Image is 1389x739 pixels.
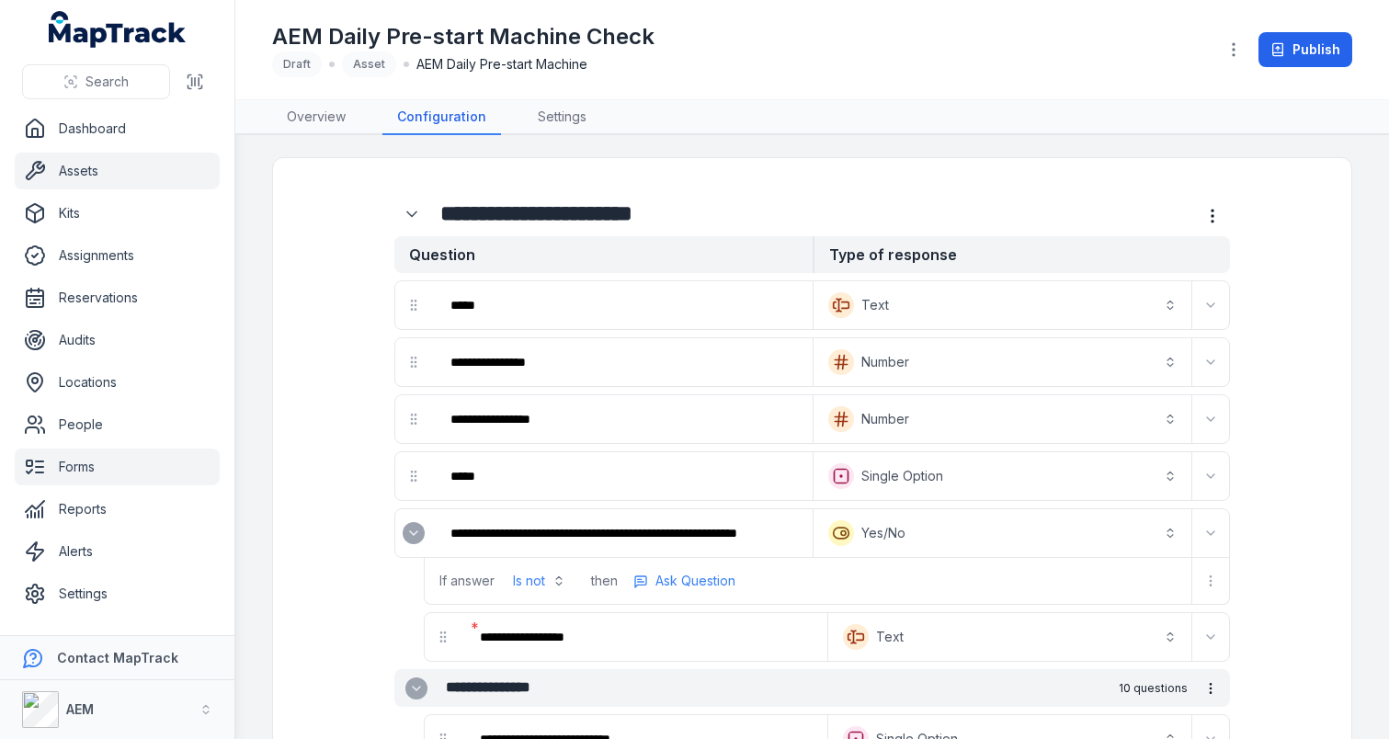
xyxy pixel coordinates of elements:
[1196,566,1225,596] button: more-detail
[439,572,495,590] span: If answer
[272,51,322,77] div: Draft
[403,522,425,544] button: Expand
[436,342,809,382] div: :rvi:-form-item-label
[382,100,501,135] a: Configuration
[394,236,813,273] strong: Question
[436,630,450,644] svg: drag
[416,55,587,74] span: AEM Daily Pre-start Machine
[1195,673,1226,704] button: more-detail
[502,564,576,597] button: Is not
[406,412,421,426] svg: drag
[436,285,809,325] div: :rvc:-form-item-label
[395,287,432,324] div: drag
[395,458,432,495] div: drag
[425,619,461,655] div: drag
[66,701,94,717] strong: AEM
[395,344,432,381] div: drag
[817,285,1189,325] button: Text
[1196,404,1225,434] button: Expand
[15,195,220,232] a: Kits
[15,153,220,189] a: Assets
[817,456,1189,496] button: Single Option
[813,236,1231,273] strong: Type of response
[85,73,129,91] span: Search
[395,401,432,438] div: drag
[591,572,618,590] span: then
[272,100,360,135] a: Overview
[57,650,178,665] strong: Contact MapTrack
[15,406,220,443] a: People
[1195,199,1230,233] button: more-detail
[655,572,735,590] span: Ask Question
[15,533,220,570] a: Alerts
[15,322,220,358] a: Audits
[15,575,220,612] a: Settings
[394,197,429,232] button: Expand
[15,110,220,147] a: Dashboard
[394,197,433,232] div: :rv4:-form-item-label
[1258,32,1352,67] button: Publish
[523,100,601,135] a: Settings
[817,513,1189,553] button: Yes/No
[832,617,1189,657] button: Text
[406,469,421,483] svg: drag
[1119,681,1188,696] span: 10 questions
[625,567,744,595] button: more-detail
[1196,461,1225,491] button: Expand
[395,515,432,551] div: :r104:-form-item-label
[49,11,187,48] a: MapTrack
[1196,347,1225,377] button: Expand
[342,51,396,77] div: Asset
[436,513,809,553] div: :r105:-form-item-label
[465,617,824,657] div: :r10h:-form-item-label
[1196,518,1225,548] button: Expand
[15,364,220,401] a: Locations
[15,279,220,316] a: Reservations
[406,355,421,369] svg: drag
[406,298,421,313] svg: drag
[817,342,1189,382] button: Number
[1196,290,1225,320] button: Expand
[436,456,809,496] div: :rvu:-form-item-label
[22,64,170,99] button: Search
[436,399,809,439] div: :rvo:-form-item-label
[1196,622,1225,652] button: Expand
[15,449,220,485] a: Forms
[272,22,655,51] h1: AEM Daily Pre-start Machine Check
[15,491,220,528] a: Reports
[15,237,220,274] a: Assignments
[817,399,1189,439] button: Number
[405,677,427,699] button: Expand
